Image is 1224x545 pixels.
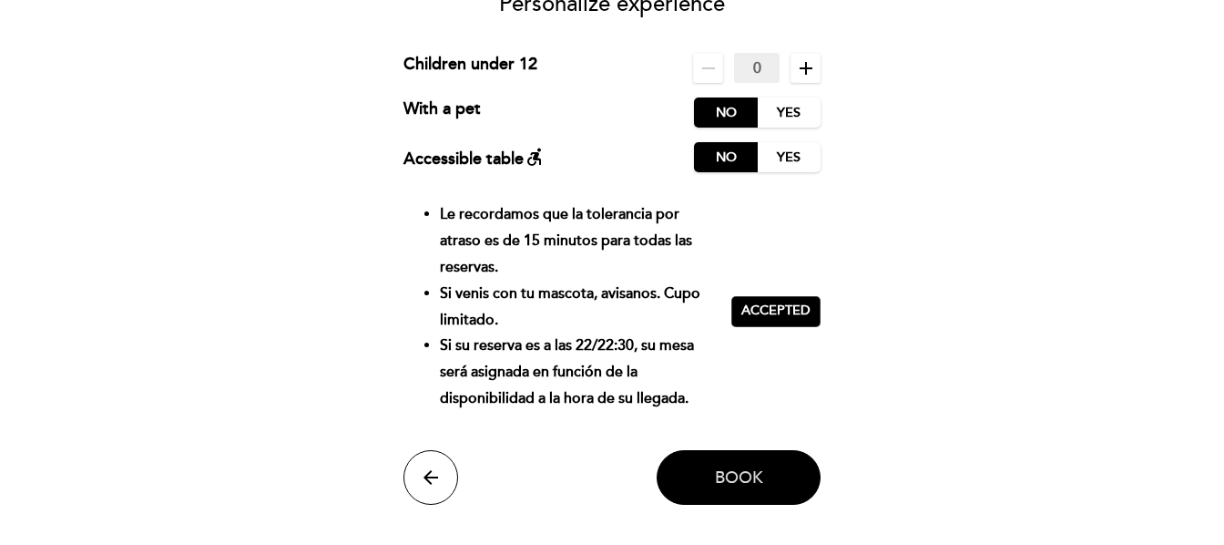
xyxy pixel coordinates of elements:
[420,467,442,488] i: arrow_back
[403,53,537,83] div: Children under 12
[403,450,458,505] button: arrow_back
[657,450,821,505] button: Book
[741,302,811,321] span: Accepted
[757,142,821,172] label: Yes
[440,333,718,411] li: Si su reserva es a las 22/22:30, su mesa será asignada en función de la disponibilidad a la hora ...
[694,98,758,128] label: No
[524,146,546,168] i: accessible_forward
[795,57,817,79] i: add
[698,57,719,79] i: remove
[731,296,821,327] button: Accepted
[440,281,718,334] li: Si venis con tu mascota, avisanos. Cupo limitado.
[403,98,481,128] div: With a pet
[757,98,821,128] label: Yes
[403,142,546,172] div: Accessible table
[694,142,758,172] label: No
[440,201,718,280] li: Le recordamos que la tolerancia por atraso es de 15 minutos para todas las reservas.
[715,468,763,488] span: Book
